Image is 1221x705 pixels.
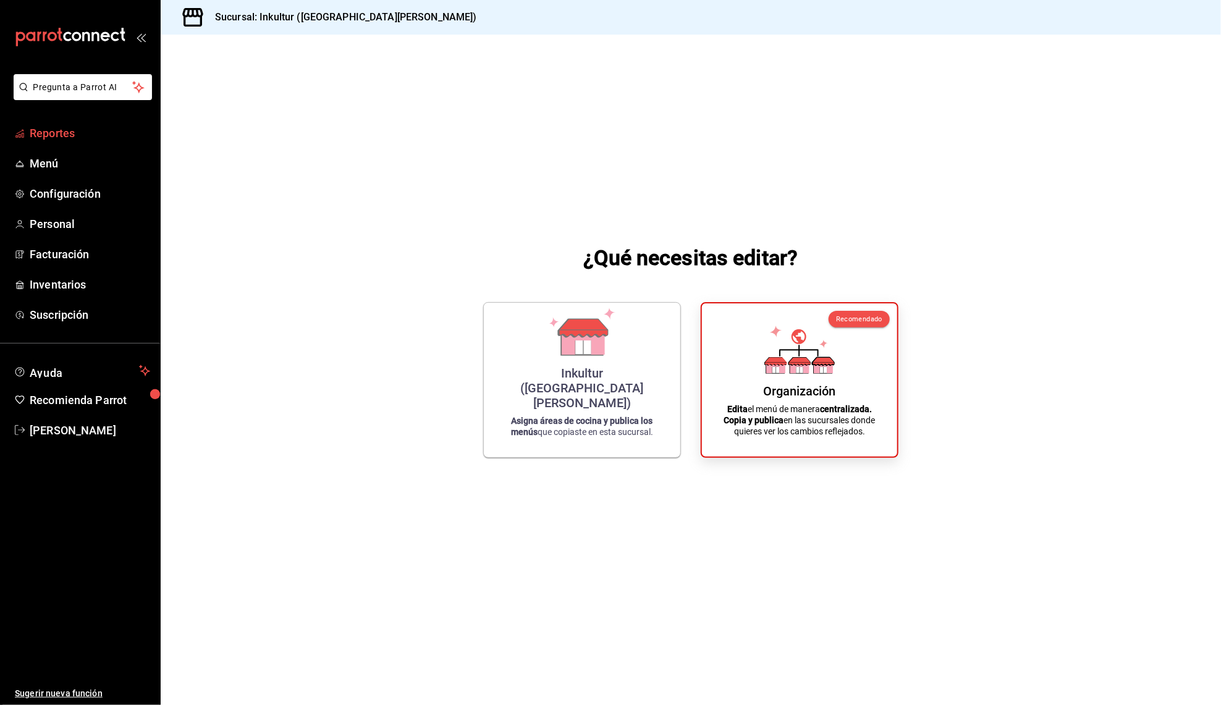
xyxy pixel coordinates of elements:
[30,246,150,263] span: Facturación
[499,366,665,410] div: Inkultur ([GEOGRAPHIC_DATA][PERSON_NAME])
[724,415,784,425] strong: Copia y publica
[30,306,150,323] span: Suscripción
[30,422,150,439] span: [PERSON_NAME]
[511,416,653,437] strong: Asigna áreas de cocina y publica los menús
[30,363,134,378] span: Ayuda
[136,32,146,42] button: open_drawer_menu
[9,90,152,103] a: Pregunta a Parrot AI
[584,243,798,272] h1: ¿Qué necesitas editar?
[14,74,152,100] button: Pregunta a Parrot AI
[836,315,882,323] span: Recomendado
[30,185,150,202] span: Configuración
[820,404,872,414] strong: centralizada.
[764,384,836,399] div: Organización
[30,125,150,141] span: Reportes
[717,403,882,437] p: el menú de manera en las sucursales donde quieres ver los cambios reflejados.
[727,404,748,414] strong: Edita
[30,216,150,232] span: Personal
[205,10,477,25] h3: Sucursal: Inkultur ([GEOGRAPHIC_DATA][PERSON_NAME])
[30,392,150,408] span: Recomienda Parrot
[30,155,150,172] span: Menú
[30,276,150,293] span: Inventarios
[33,81,133,94] span: Pregunta a Parrot AI
[15,687,150,700] span: Sugerir nueva función
[499,415,665,437] p: que copiaste en esta sucursal.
